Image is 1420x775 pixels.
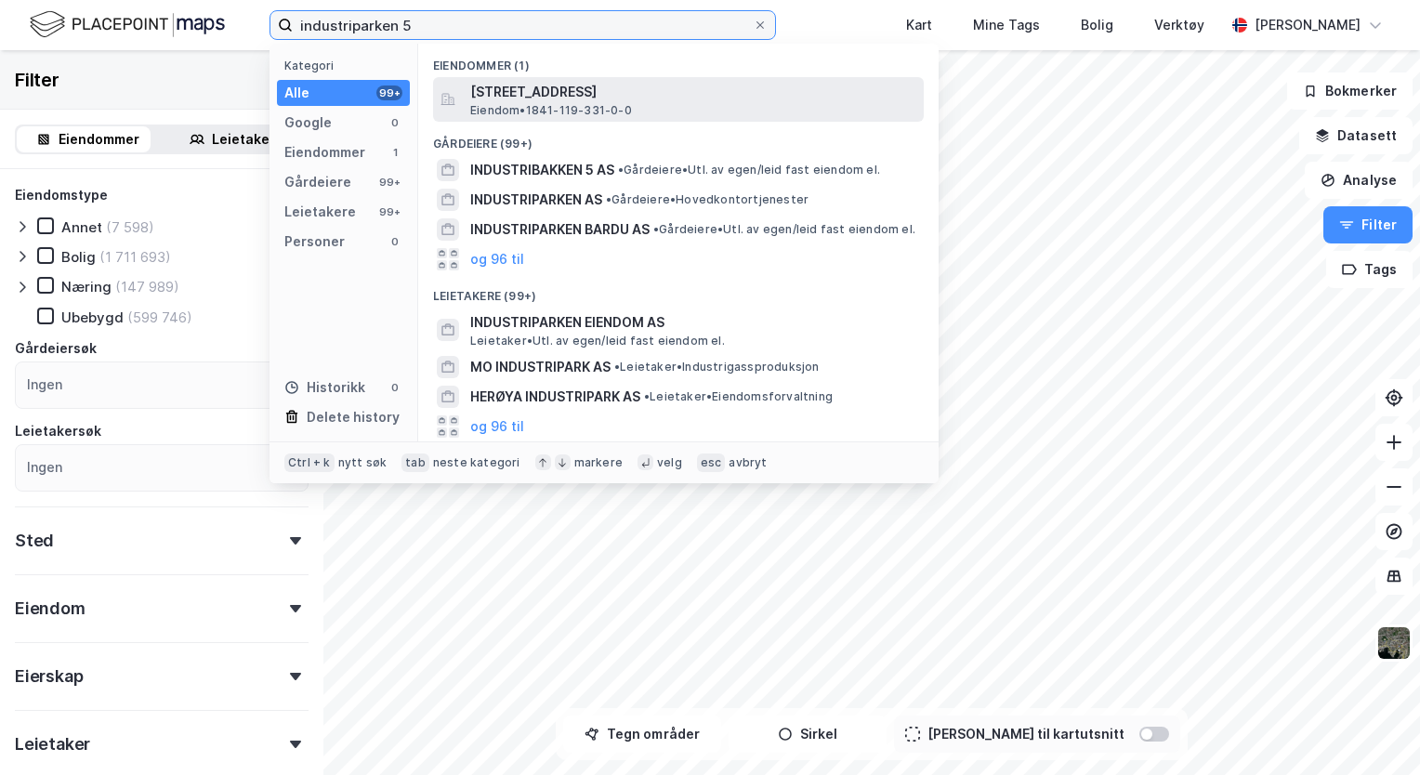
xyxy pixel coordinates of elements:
[470,386,640,408] span: HERØYA INDUSTRIPARK AS
[388,234,402,249] div: 0
[284,201,356,223] div: Leietakere
[644,389,650,403] span: •
[606,192,809,207] span: Gårdeiere • Hovedkontortjenester
[563,716,721,753] button: Tegn områder
[15,65,59,95] div: Filter
[644,389,833,404] span: Leietaker • Eiendomsforvaltning
[15,337,97,360] div: Gårdeiersøk
[973,14,1040,36] div: Mine Tags
[697,453,726,472] div: esc
[1154,14,1204,36] div: Verktøy
[388,145,402,160] div: 1
[470,159,614,181] span: INDUSTRIBAKKEN 5 AS
[1326,251,1413,288] button: Tags
[927,723,1124,745] div: [PERSON_NAME] til kartutsnitt
[653,222,659,236] span: •
[27,456,62,479] div: Ingen
[293,11,753,39] input: Søk på adresse, matrikkel, gårdeiere, leietakere eller personer
[1255,14,1361,36] div: [PERSON_NAME]
[338,455,388,470] div: nytt søk
[212,128,283,151] div: Leietakere
[653,222,915,237] span: Gårdeiere • Utl. av egen/leid fast eiendom el.
[61,218,102,236] div: Annet
[418,44,939,77] div: Eiendommer (1)
[618,163,624,177] span: •
[470,81,916,103] span: [STREET_ADDRESS]
[284,141,365,164] div: Eiendommer
[470,415,524,438] button: og 96 til
[1299,117,1413,154] button: Datasett
[15,733,90,755] div: Leietaker
[729,716,887,753] button: Sirkel
[1327,686,1420,775] iframe: Chat Widget
[470,356,611,378] span: MO INDUSTRIPARK AS
[433,455,520,470] div: neste kategori
[618,163,880,177] span: Gårdeiere • Utl. av egen/leid fast eiendom el.
[307,406,400,428] div: Delete history
[376,204,402,219] div: 99+
[15,665,83,688] div: Eierskap
[30,8,225,41] img: logo.f888ab2527a4732fd821a326f86c7f29.svg
[284,230,345,253] div: Personer
[61,278,112,296] div: Næring
[1287,72,1413,110] button: Bokmerker
[388,115,402,130] div: 0
[657,455,682,470] div: velg
[1376,625,1412,661] img: 9k=
[401,453,429,472] div: tab
[906,14,932,36] div: Kart
[284,376,365,399] div: Historikk
[470,311,916,334] span: INDUSTRIPARKEN EIENDOM AS
[284,112,332,134] div: Google
[15,420,101,442] div: Leietakersøk
[284,453,335,472] div: Ctrl + k
[1305,162,1413,199] button: Analyse
[284,171,351,193] div: Gårdeiere
[606,192,611,206] span: •
[470,218,650,241] span: INDUSTRIPARKEN BARDU AS
[574,455,623,470] div: markere
[1081,14,1113,36] div: Bolig
[27,374,62,396] div: Ingen
[284,82,309,104] div: Alle
[418,274,939,308] div: Leietakere (99+)
[127,309,192,326] div: (599 746)
[470,248,524,270] button: og 96 til
[376,85,402,100] div: 99+
[470,103,632,118] span: Eiendom • 1841-119-331-0-0
[15,598,85,620] div: Eiendom
[388,380,402,395] div: 0
[376,175,402,190] div: 99+
[61,309,124,326] div: Ubebygd
[106,218,154,236] div: (7 598)
[470,334,725,348] span: Leietaker • Utl. av egen/leid fast eiendom el.
[470,189,602,211] span: INDUSTRIPARKEN AS
[418,122,939,155] div: Gårdeiere (99+)
[99,248,171,266] div: (1 711 693)
[115,278,179,296] div: (147 989)
[614,360,820,374] span: Leietaker • Industrigassproduksjon
[729,455,767,470] div: avbryt
[59,128,139,151] div: Eiendommer
[1327,686,1420,775] div: Kontrollprogram for chat
[284,59,410,72] div: Kategori
[15,530,54,552] div: Sted
[1323,206,1413,243] button: Filter
[614,360,620,374] span: •
[15,184,108,206] div: Eiendomstype
[61,248,96,266] div: Bolig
